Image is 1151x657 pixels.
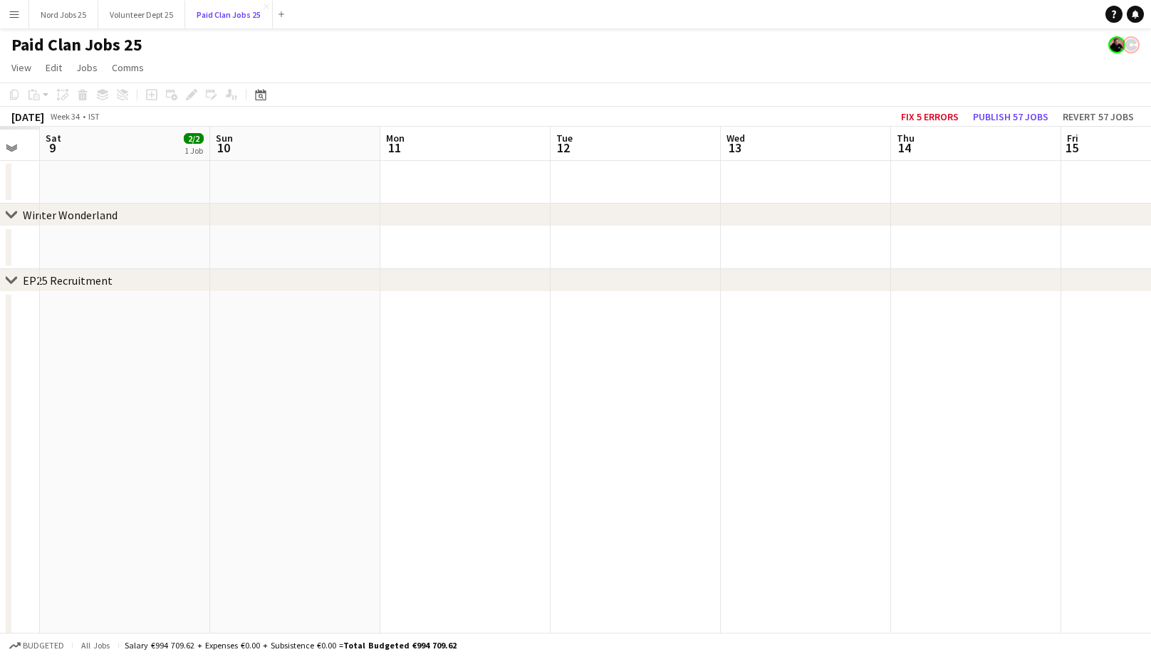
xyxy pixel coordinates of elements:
div: 1 Job [184,145,203,156]
div: [DATE] [11,110,44,124]
button: Publish 57 jobs [967,107,1054,126]
span: Mon [386,132,405,144]
span: All jobs [78,640,113,651]
span: View [11,61,31,74]
span: Fri [1067,132,1078,144]
button: Budgeted [7,638,66,653]
a: Comms [106,58,150,77]
h1: Paid Clan Jobs 25 [11,34,142,56]
span: Sat [46,132,61,144]
span: 12 [554,140,573,156]
span: Edit [46,61,62,74]
span: 10 [214,140,233,156]
span: 15 [1065,140,1078,156]
div: Winter Wonderland [23,208,118,222]
span: Sun [216,132,233,144]
span: Week 34 [47,111,83,122]
a: Jobs [71,58,103,77]
app-user-avatar: Aaron Cleary [1123,36,1140,53]
span: 2/2 [184,133,204,144]
a: View [6,58,37,77]
span: Comms [112,61,144,74]
button: Fix 5 errors [895,107,964,126]
span: 14 [895,140,915,156]
div: IST [88,111,100,122]
span: Wed [726,132,745,144]
span: 9 [43,140,61,156]
span: Tue [556,132,573,144]
button: Paid Clan Jobs 25 [185,1,273,28]
button: Volunteer Dept 25 [98,1,185,28]
button: Revert 57 jobs [1057,107,1140,126]
div: Salary €994 709.62 + Expenses €0.00 + Subsistence €0.00 = [125,640,457,651]
span: 11 [384,140,405,156]
div: EP25 Recruitment [23,273,113,288]
app-user-avatar: Stevie Taylor [1108,36,1125,53]
span: Total Budgeted €994 709.62 [343,640,457,651]
button: Nord Jobs 25 [29,1,98,28]
span: Budgeted [23,641,64,651]
span: Jobs [76,61,98,74]
a: Edit [40,58,68,77]
span: Thu [897,132,915,144]
span: 13 [724,140,745,156]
